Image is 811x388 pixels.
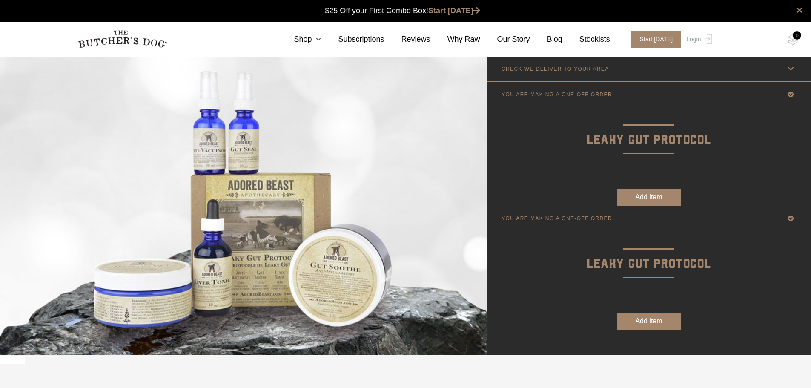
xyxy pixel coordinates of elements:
[321,34,384,45] a: Subscriptions
[480,34,530,45] a: Our Story
[487,82,811,107] a: YOU ARE MAKING A ONE-OFF ORDER
[502,66,609,72] p: CHECK WE DELIVER TO YOUR AREA
[562,34,610,45] a: Stockists
[797,5,802,15] a: close
[502,216,612,221] p: YOU ARE MAKING A ONE-OFF ORDER
[623,31,685,48] a: Start [DATE]
[487,206,811,231] a: YOU ARE MAKING A ONE-OFF ORDER
[487,107,811,150] p: Leaky Gut Protocol
[277,34,321,45] a: Shop
[617,189,681,206] button: Add item
[530,34,562,45] a: Blog
[384,34,430,45] a: Reviews
[793,31,801,40] div: 0
[487,56,811,81] a: CHECK WE DELIVER TO YOUR AREA
[684,31,712,48] a: Login
[428,6,480,15] a: Start [DATE]
[631,31,682,48] span: Start [DATE]
[617,313,681,330] button: Add item
[502,92,612,98] p: YOU ARE MAKING A ONE-OFF ORDER
[430,34,480,45] a: Why Raw
[788,34,798,45] img: TBD_Cart-Empty.png
[487,231,811,274] p: Leaky Gut Protocol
